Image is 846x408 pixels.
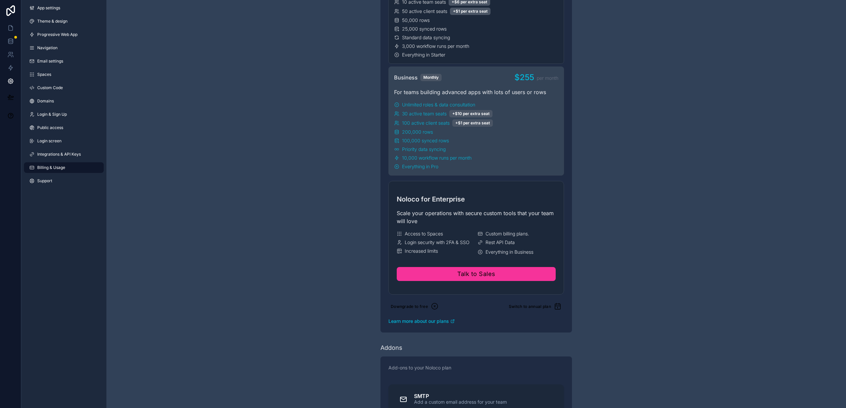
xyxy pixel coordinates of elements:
span: Progressive Web App [37,32,77,37]
button: Talk to Sales [397,267,556,281]
div: Add a custom email address for your team [414,399,507,405]
div: +$1 per extra seat [452,119,493,127]
a: Billing & Usage [24,162,104,173]
div: Scale your operations with secure custom tools that your team will love [397,209,556,225]
span: 50 active client seats [402,8,447,15]
span: Custom billing plans. [486,230,529,237]
span: Navigation [37,45,58,51]
span: Billing & Usage [37,165,65,170]
a: Progressive Web App [24,29,104,40]
span: Learn more about our plans [388,318,449,325]
span: 25,000 synced rows [402,26,447,32]
a: Custom Code [24,82,104,93]
span: Custom Code [37,85,63,90]
a: Learn more about our plans [388,318,564,325]
span: Access to Spaces [405,230,443,237]
span: 50,000 rows [402,17,430,24]
div: Monthly [420,74,442,81]
span: Domains [37,98,54,104]
span: Support [37,178,52,184]
span: Business [394,73,418,81]
span: Noloco for Enterprise [397,195,465,204]
a: Login & Sign Up [24,109,104,120]
a: Domains [24,96,104,106]
a: Login screen [24,136,104,146]
span: Downgrade to free [391,304,428,309]
div: SMTP [414,393,507,399]
span: Priority data syncing [402,146,446,153]
a: Email settings [24,56,104,67]
button: Switch to annual plan [506,300,564,313]
button: Downgrade to free [388,300,441,313]
span: Public access [37,125,63,130]
a: Navigation [24,43,104,53]
a: Theme & design [24,16,104,27]
span: Increased limits [405,248,438,254]
span: Standard data syncing [402,34,450,41]
p: Add-ons to your Noloco plan [388,364,564,371]
span: Integrations & API Keys [37,152,81,157]
a: Integrations & API Keys [24,149,104,160]
span: Switch to annual plan [509,304,551,309]
span: Rest API Data [486,239,515,246]
span: Login security with 2FA & SSO [405,239,470,246]
span: 3,000 workflow runs per month [402,43,469,50]
div: Addons [380,343,402,352]
span: 100 active client seats [402,120,450,126]
span: Everything in Pro [402,163,438,170]
span: Spaces [37,72,51,77]
span: 100,000 synced rows [402,137,449,144]
a: App settings [24,3,104,13]
span: Everything in Starter [402,52,445,58]
span: Email settings [37,59,63,64]
span: Theme & design [37,19,68,24]
a: Spaces [24,69,104,80]
span: 30 active team seats [402,110,447,117]
span: 200,000 rows [402,129,433,135]
div: +$1 per extra seat [450,8,491,15]
div: +$10 per extra seat [449,110,493,117]
div: For teams building advanced apps with lots of users or rows [394,88,558,96]
span: Login & Sign Up [37,112,67,117]
span: $255 [514,72,534,83]
a: Support [24,176,104,186]
a: Public access [24,122,104,133]
span: Unlimited roles & data consultation [402,101,475,108]
span: Login screen [37,138,62,144]
span: App settings [37,5,60,11]
span: Everything in Business [486,249,533,255]
span: 10,000 workflow runs per month [402,155,472,161]
span: per month [537,75,558,81]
